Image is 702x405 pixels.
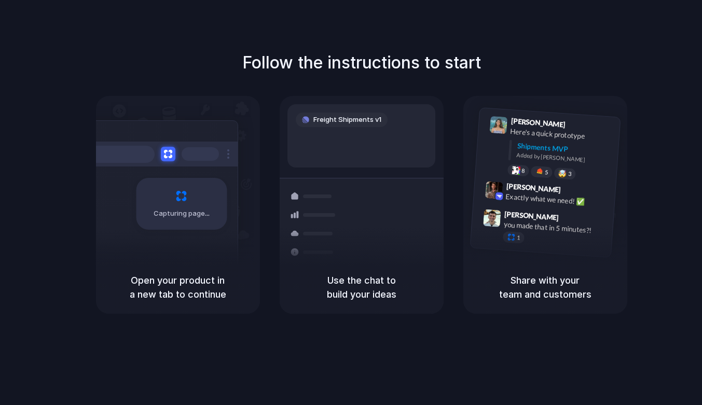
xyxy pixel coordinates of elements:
[510,126,613,144] div: Here's a quick prototype
[563,186,585,198] span: 9:42 AM
[154,208,211,219] span: Capturing page
[242,50,481,75] h1: Follow the instructions to start
[568,171,571,177] span: 3
[313,115,381,125] span: Freight Shipments v1
[544,170,548,175] span: 5
[503,219,607,237] div: you made that in 5 minutes?!
[562,214,583,226] span: 9:47 AM
[568,120,589,133] span: 9:41 AM
[558,170,567,178] div: 🤯
[516,235,520,241] span: 1
[521,168,525,174] span: 8
[517,141,613,158] div: Shipments MVP
[292,273,431,301] h5: Use the chat to build your ideas
[516,151,612,166] div: Added by [PERSON_NAME]
[505,191,609,209] div: Exactly what we need! ✅
[511,115,566,130] span: [PERSON_NAME]
[476,273,615,301] h5: Share with your team and customers
[504,208,559,224] span: [PERSON_NAME]
[108,273,247,301] h5: Open your product in a new tab to continue
[506,180,561,195] span: [PERSON_NAME]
